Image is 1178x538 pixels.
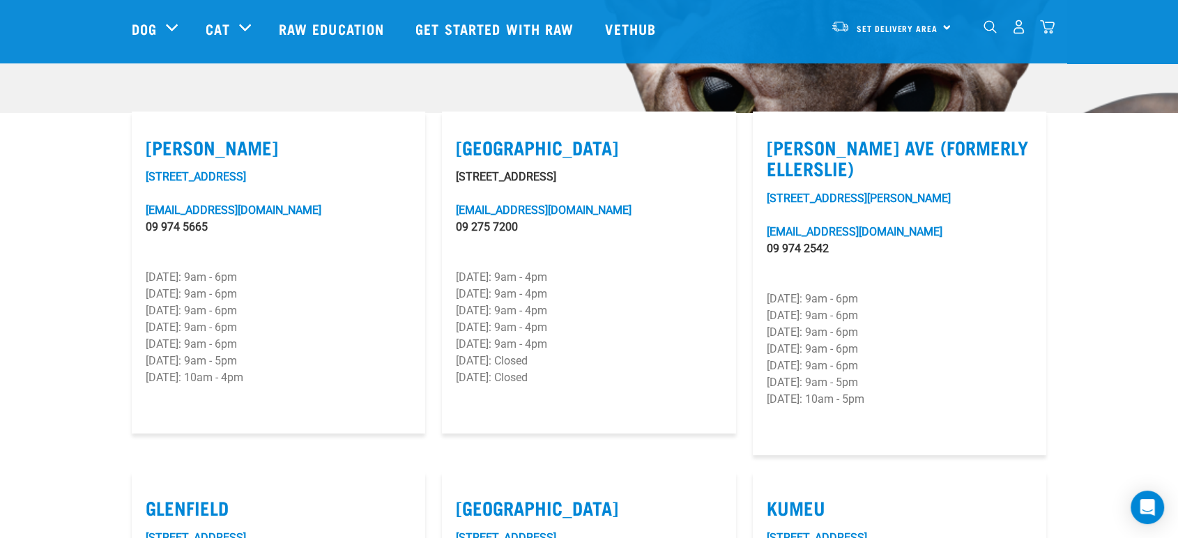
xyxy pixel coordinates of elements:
label: [GEOGRAPHIC_DATA] [456,497,721,518]
div: Open Intercom Messenger [1131,491,1164,524]
a: 09 974 2542 [767,242,829,255]
p: [DATE]: 9am - 6pm [767,358,1032,374]
a: [EMAIL_ADDRESS][DOMAIN_NAME] [146,203,321,217]
p: [DATE]: 9am - 4pm [456,269,721,286]
p: [DATE]: 9am - 6pm [767,291,1032,307]
a: [EMAIL_ADDRESS][DOMAIN_NAME] [767,225,942,238]
a: Cat [206,18,229,39]
a: [EMAIL_ADDRESS][DOMAIN_NAME] [456,203,632,217]
p: [DATE]: 9am - 6pm [146,269,411,286]
p: [DATE]: 9am - 4pm [456,319,721,336]
p: [DATE]: Closed [456,369,721,386]
p: [DATE]: 9am - 4pm [456,286,721,302]
span: Set Delivery Area [857,26,938,31]
a: [STREET_ADDRESS] [146,170,246,183]
a: Get started with Raw [401,1,591,56]
a: Raw Education [265,1,401,56]
p: [DATE]: Closed [456,353,721,369]
p: [DATE]: 10am - 5pm [767,391,1032,408]
p: [DATE]: 9am - 4pm [456,302,721,319]
p: [DATE]: 9am - 6pm [767,324,1032,341]
p: [STREET_ADDRESS] [456,169,721,185]
p: [DATE]: 9am - 6pm [146,286,411,302]
img: user.png [1011,20,1026,34]
p: [DATE]: 9am - 6pm [146,319,411,336]
p: [DATE]: 9am - 5pm [146,353,411,369]
p: [DATE]: 9am - 6pm [767,307,1032,324]
label: [PERSON_NAME] [146,137,411,158]
label: [GEOGRAPHIC_DATA] [456,137,721,158]
a: Dog [132,18,157,39]
label: Kumeu [767,497,1032,518]
p: [DATE]: 9am - 6pm [146,336,411,353]
label: Glenfield [146,497,411,518]
img: van-moving.png [831,20,850,33]
img: home-icon-1@2x.png [984,20,997,33]
label: [PERSON_NAME] Ave (Formerly Ellerslie) [767,137,1032,179]
p: [DATE]: 10am - 4pm [146,369,411,386]
a: 09 275 7200 [456,220,518,233]
p: [DATE]: 9am - 5pm [767,374,1032,391]
a: [STREET_ADDRESS][PERSON_NAME] [767,192,951,205]
p: [DATE]: 9am - 6pm [146,302,411,319]
a: 09 974 5665 [146,220,208,233]
a: Vethub [591,1,673,56]
img: home-icon@2x.png [1040,20,1055,34]
p: [DATE]: 9am - 4pm [456,336,721,353]
p: [DATE]: 9am - 6pm [767,341,1032,358]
